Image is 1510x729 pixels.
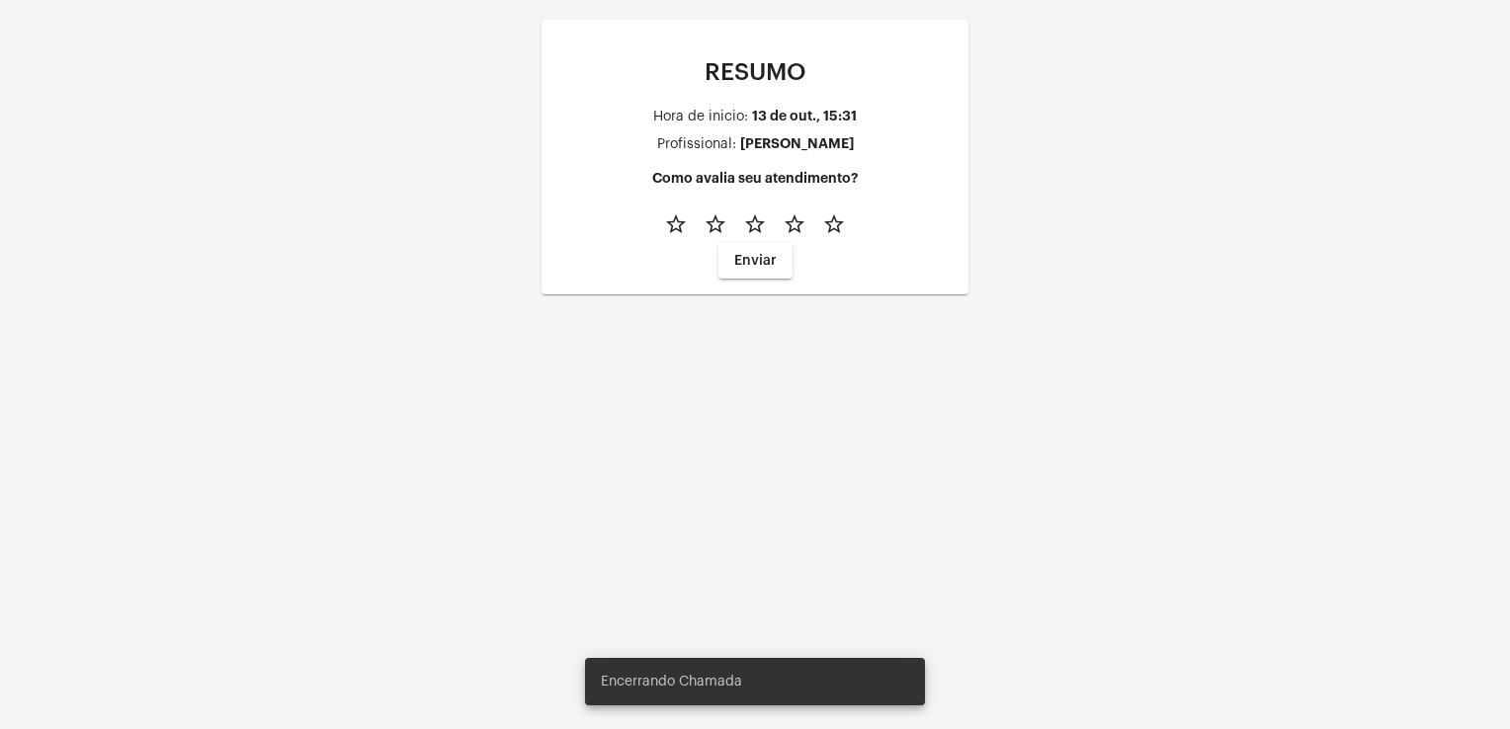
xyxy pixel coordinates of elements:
[734,254,777,268] span: Enviar
[718,243,793,279] button: Enviar
[743,212,767,236] mat-icon: star_border
[752,109,857,123] div: 13 de out., 15:31
[601,672,742,691] span: Encerrando Chamada
[783,212,806,236] mat-icon: star_border
[557,171,953,186] h4: Como avalia seu atendimento?
[664,212,688,236] mat-icon: star_border
[657,137,736,152] div: Profissional:
[557,59,953,85] p: RESUMO
[653,110,748,124] div: Hora de inicio:
[704,212,727,236] mat-icon: star_border
[740,136,854,151] div: [PERSON_NAME]
[822,212,846,236] mat-icon: star_border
